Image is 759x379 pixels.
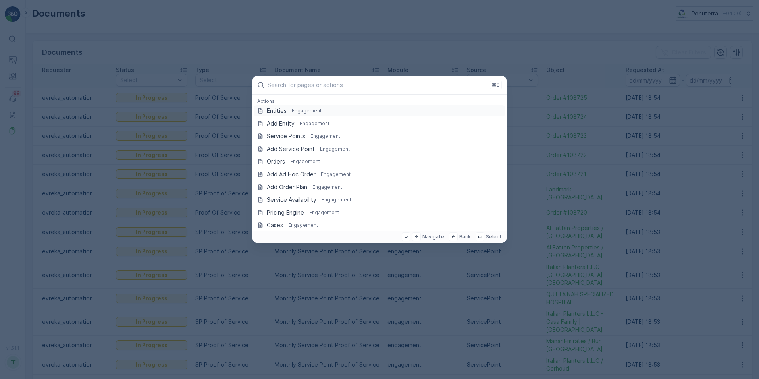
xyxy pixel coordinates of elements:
[267,196,316,204] p: Service Availability
[312,184,342,190] p: Engagement
[459,234,471,240] p: Back
[267,221,283,229] p: Cases
[490,81,502,89] button: ⌘B
[292,108,322,114] p: Engagement
[267,183,307,191] p: Add Order Plan
[309,209,339,216] p: Engagement
[267,170,316,178] p: Add Ad Hoc Order
[267,120,295,128] p: Add Entity
[300,120,329,127] p: Engagement
[267,145,315,153] p: Add Service Point
[422,234,444,240] p: Navigate
[492,82,500,88] p: ⌘B
[267,158,285,166] p: Orders
[321,171,351,178] p: Engagement
[267,107,287,115] p: Entities
[290,159,320,165] p: Engagement
[322,197,351,203] p: Engagement
[267,132,305,140] p: Service Points
[267,209,304,217] p: Pricing Engine
[252,95,507,231] div: Search for pages or actions
[288,222,318,228] p: Engagement
[268,81,487,88] input: Search for pages or actions
[310,133,340,139] p: Engagement
[486,234,502,240] p: Select
[252,98,507,105] div: Actions
[320,146,350,152] p: Engagement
